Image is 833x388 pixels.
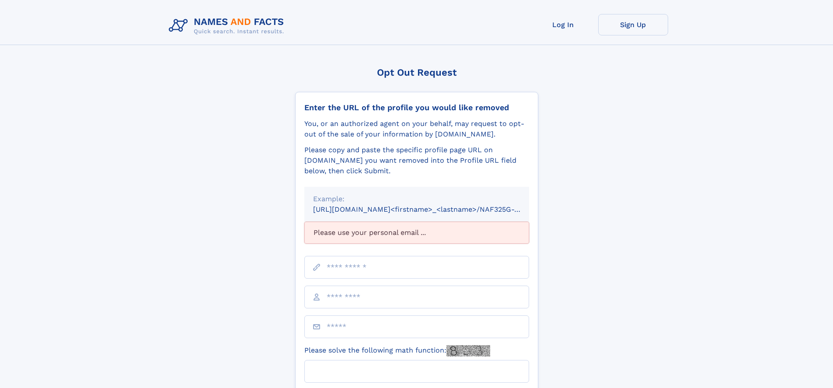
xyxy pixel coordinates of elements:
div: Enter the URL of the profile you would like removed [304,103,529,112]
div: Please use your personal email ... [304,222,529,244]
label: Please solve the following math function: [304,345,490,357]
div: Opt Out Request [295,67,538,78]
a: Sign Up [598,14,668,35]
a: Log In [528,14,598,35]
div: You, or an authorized agent on your behalf, may request to opt-out of the sale of your informatio... [304,119,529,140]
img: Logo Names and Facts [165,14,291,38]
div: Example: [313,194,520,204]
small: [URL][DOMAIN_NAME]<firstname>_<lastname>/NAF325G-xxxxxxxx [313,205,546,213]
div: Please copy and paste the specific profile page URL on [DOMAIN_NAME] you want removed into the Pr... [304,145,529,176]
